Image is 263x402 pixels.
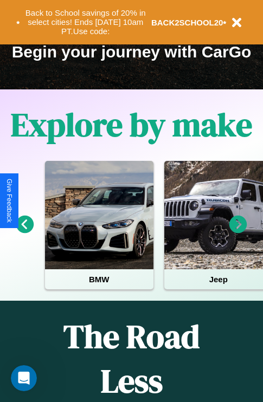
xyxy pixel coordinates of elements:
b: BACK2SCHOOL20 [151,18,223,27]
button: Back to School savings of 20% in select cities! Ends [DATE] 10am PT.Use code: [20,5,151,39]
h4: BMW [45,269,153,289]
div: Give Feedback [5,179,13,223]
iframe: Intercom live chat [11,365,37,391]
h1: Explore by make [11,102,252,147]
